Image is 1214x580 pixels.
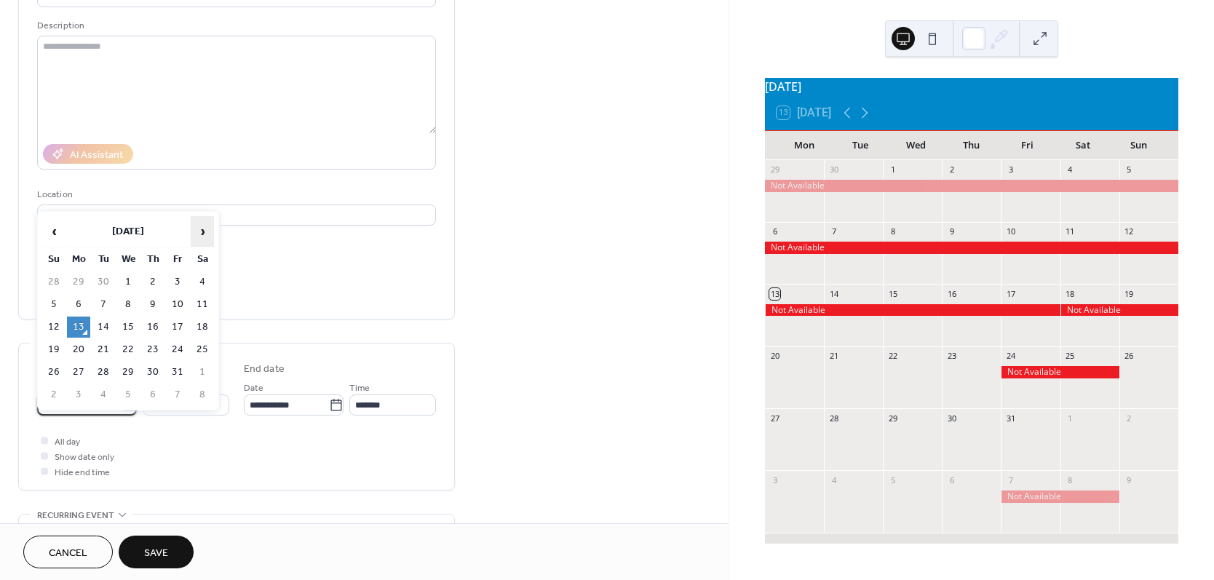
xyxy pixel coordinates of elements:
div: 13 [769,288,780,299]
td: 7 [166,384,189,405]
td: 6 [67,294,90,315]
td: 29 [116,362,140,383]
div: 26 [1124,351,1135,362]
td: 9 [141,294,164,315]
td: 6 [141,384,164,405]
div: 15 [887,288,898,299]
td: 26 [42,362,66,383]
div: Thu [944,131,1000,160]
span: › [191,217,213,246]
div: 9 [946,226,957,237]
div: End date [244,362,285,377]
div: 5 [1124,164,1135,175]
button: Save [119,536,194,568]
div: 22 [887,351,898,362]
span: All day [55,434,80,450]
div: 8 [887,226,898,237]
div: 7 [1005,474,1016,485]
div: Location [37,187,433,202]
th: Th [141,249,164,270]
div: 14 [828,288,839,299]
div: 31 [1005,413,1016,424]
div: Not Available [765,180,1178,192]
td: 28 [92,362,115,383]
td: 16 [141,317,164,338]
div: 7 [828,226,839,237]
td: 1 [116,271,140,293]
td: 31 [166,362,189,383]
th: Sa [191,249,214,270]
div: 2 [1124,413,1135,424]
span: ‹ [43,217,65,246]
th: Su [42,249,66,270]
td: 24 [166,339,189,360]
td: 30 [92,271,115,293]
div: 9 [1124,474,1135,485]
th: [DATE] [67,216,189,247]
div: 6 [946,474,957,485]
div: 1 [1065,413,1076,424]
td: 22 [116,339,140,360]
div: 25 [1065,351,1076,362]
td: 19 [42,339,66,360]
div: 29 [887,413,898,424]
td: 3 [166,271,189,293]
div: Mon [777,131,833,160]
button: Cancel [23,536,113,568]
div: 20 [769,351,780,362]
span: Cancel [49,546,87,561]
td: 13 [67,317,90,338]
td: 18 [191,317,214,338]
div: 18 [1065,288,1076,299]
td: 2 [141,271,164,293]
div: Not Available [765,304,1060,317]
td: 5 [42,294,66,315]
div: Fri [999,131,1055,160]
div: Sun [1111,131,1167,160]
span: Show date only [55,450,114,465]
td: 4 [92,384,115,405]
td: 7 [92,294,115,315]
div: Tue [832,131,888,160]
td: 2 [42,384,66,405]
div: 24 [1005,351,1016,362]
td: 10 [166,294,189,315]
td: 14 [92,317,115,338]
td: 20 [67,339,90,360]
td: 1 [191,362,214,383]
td: 29 [67,271,90,293]
div: 30 [828,164,839,175]
div: Not Available [1001,366,1119,378]
div: 1 [887,164,898,175]
div: 3 [769,474,780,485]
span: Time [349,381,370,396]
div: 30 [946,413,957,424]
div: 17 [1005,288,1016,299]
td: 28 [42,271,66,293]
div: 23 [946,351,957,362]
span: Date [244,381,263,396]
td: 21 [92,339,115,360]
div: Not Available [765,242,1178,254]
div: 16 [946,288,957,299]
span: Save [144,546,168,561]
div: Wed [888,131,944,160]
div: 19 [1124,288,1135,299]
div: 10 [1005,226,1016,237]
th: Tu [92,249,115,270]
td: 30 [141,362,164,383]
div: 5 [887,474,898,485]
td: 3 [67,384,90,405]
div: 4 [828,474,839,485]
td: 23 [141,339,164,360]
td: 27 [67,362,90,383]
td: 5 [116,384,140,405]
div: 6 [769,226,780,237]
td: 15 [116,317,140,338]
div: 27 [769,413,780,424]
td: 11 [191,294,214,315]
div: Not Available [1060,304,1178,317]
td: 8 [191,384,214,405]
td: 12 [42,317,66,338]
